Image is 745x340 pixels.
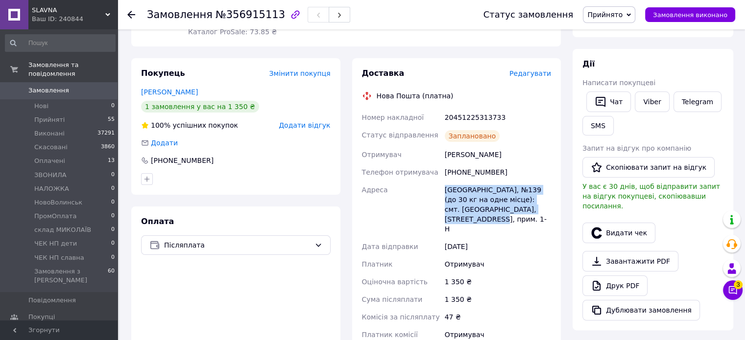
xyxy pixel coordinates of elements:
span: 60 [108,267,115,285]
span: Покупець [141,68,185,78]
span: 0 [111,171,115,180]
div: Статус замовлення [483,10,574,20]
a: Telegram [673,91,721,112]
span: №356915113 [216,9,285,21]
button: Дублювати замовлення [582,300,700,320]
span: 0 [111,253,115,262]
span: Написати покупцеві [582,79,655,87]
div: Отримувач [443,255,553,273]
div: [DATE] [443,238,553,255]
span: Дії [582,59,595,68]
button: Чат [586,91,631,112]
span: Комісія за післяплату [362,313,440,321]
span: Покупці [28,313,55,321]
div: [GEOGRAPHIC_DATA], №139 (до 30 кг на одне місце): смт. [GEOGRAPHIC_DATA], [STREET_ADDRESS], прим.... [443,181,553,238]
button: Видати чек [582,223,655,243]
span: Прийняті [34,115,65,124]
div: 47 ₴ [443,308,553,326]
span: 100% [151,121,170,129]
button: Чат з покупцем3 [723,280,743,300]
span: НовоВолинськ [34,198,82,207]
div: успішних покупок [141,120,238,130]
span: Оплачені [34,157,65,165]
span: Додати відгук [279,121,330,129]
span: Змінити покупця [269,69,331,77]
a: Viber [635,91,669,112]
span: Дата відправки [362,243,418,250]
span: НАЛОЖКА [34,184,69,193]
span: Редагувати [509,69,551,77]
span: 3860 [101,143,115,152]
span: ЧЕК НП славна [34,253,84,262]
span: Доставка [362,68,405,78]
button: Замовлення виконано [645,7,735,22]
div: Нова Пошта (платна) [374,91,456,101]
span: 0 [111,212,115,221]
span: Повідомлення [28,296,76,305]
span: Прийнято [587,11,623,19]
span: 0 [111,239,115,248]
span: Адреса [362,186,388,194]
span: Запит на відгук про компанію [582,144,691,152]
span: Замовлення [28,86,69,95]
div: Ваш ID: 240844 [32,15,118,23]
span: ПромОплата [34,212,76,221]
div: [PERSON_NAME] [443,146,553,163]
span: Замовлення виконано [653,11,727,19]
span: склад МИКОЛАЇВ [34,226,91,234]
span: Статус відправлення [362,131,438,139]
a: [PERSON_NAME] [141,88,198,96]
span: Платник [362,260,393,268]
span: Сума післяплати [362,295,423,303]
span: 13 [108,157,115,165]
span: Виконані [34,129,65,138]
span: 0 [111,184,115,193]
input: Пошук [5,34,116,52]
a: Завантажити PDF [582,251,678,272]
span: SLAVNA [32,6,105,15]
span: Замовлення з [PERSON_NAME] [34,267,108,285]
span: Замовлення [147,9,213,21]
span: Скасовані [34,143,68,152]
div: Заплановано [445,130,500,142]
span: Післяплата [164,240,311,250]
div: 20451225313733 [443,109,553,126]
span: Додати [151,139,178,147]
button: Скопіювати запит на відгук [582,157,715,178]
span: У вас є 30 днів, щоб відправити запит на відгук покупцеві, скопіювавши посилання. [582,182,720,210]
span: 0 [111,102,115,111]
span: Номер накладної [362,113,424,121]
div: 1 замовлення у вас на 1 350 ₴ [141,101,259,113]
div: 1 350 ₴ [443,273,553,291]
span: 0 [111,198,115,207]
button: SMS [582,116,614,136]
div: Повернутися назад [127,10,135,20]
span: Замовлення та повідомлення [28,61,118,78]
span: Оціночна вартість [362,278,428,286]
span: Телефон отримувача [362,168,438,176]
span: Отримувач [362,151,402,159]
div: [PHONE_NUMBER] [150,156,215,165]
span: Каталог ProSale: 73.85 ₴ [188,28,277,36]
span: 0 [111,226,115,234]
span: Оплата [141,217,174,226]
a: Друк PDF [582,275,648,296]
div: 1 350 ₴ [443,291,553,308]
span: Нові [34,102,48,111]
span: 3 [734,280,743,289]
span: 55 [108,115,115,124]
div: [PHONE_NUMBER] [443,163,553,181]
span: ЧЕК НП дети [34,239,77,248]
span: ЗВОНИЛА [34,171,67,180]
span: 37291 [97,129,115,138]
